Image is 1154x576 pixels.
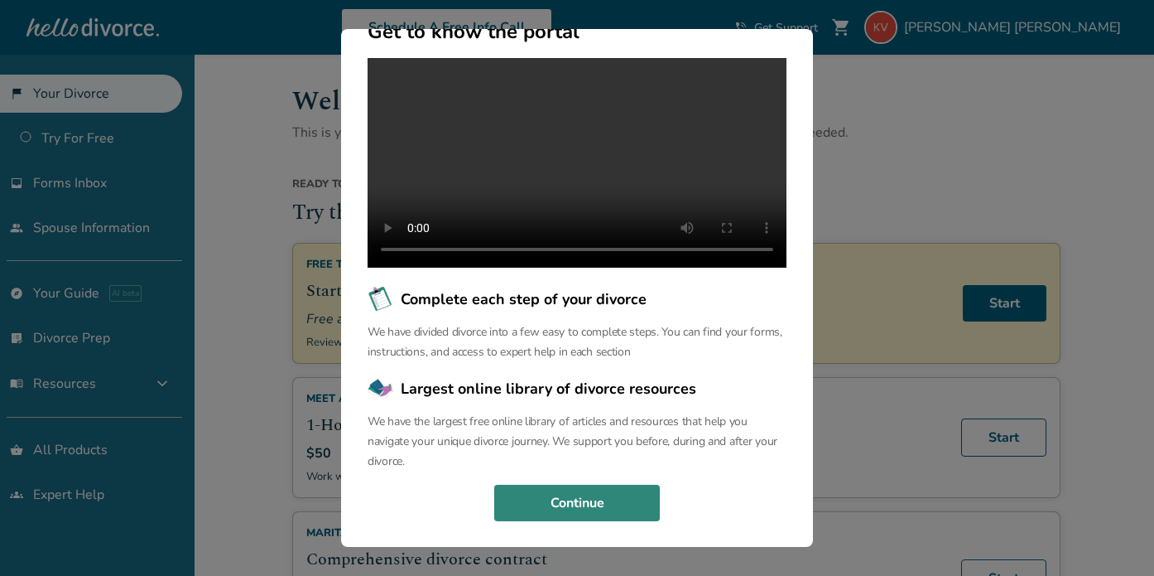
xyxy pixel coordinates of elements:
[368,412,786,472] p: We have the largest free online library of articles and resources that help you navigate your uni...
[401,378,696,399] span: Largest online library of divorce resources
[368,286,394,312] img: Complete each step of your divorce
[368,18,786,45] h2: Get to know the portal
[368,375,394,402] img: Largest online library of divorce resources
[401,288,647,310] span: Complete each step of your divorce
[1071,496,1154,576] iframe: Chat Widget
[494,485,660,521] button: Continue
[368,322,786,362] p: We have divided divorce into a few easy to complete steps. You can find your forms, instructions,...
